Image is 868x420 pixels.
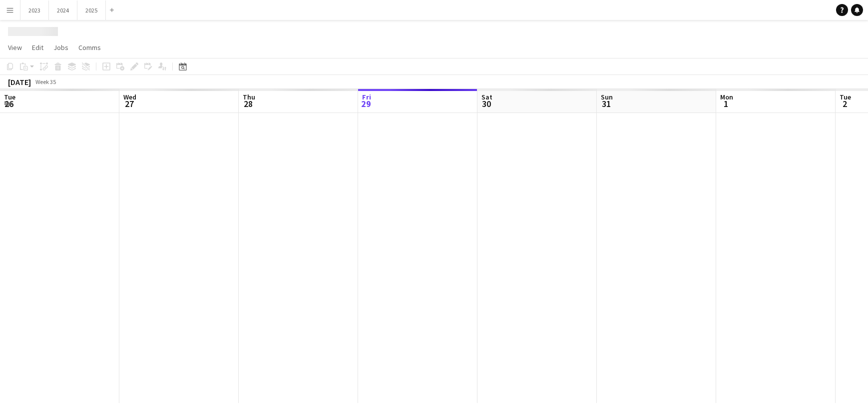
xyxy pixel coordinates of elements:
[8,77,31,87] div: [DATE]
[243,92,255,101] span: Thu
[33,78,58,85] span: Week 35
[20,0,49,20] button: 2023
[838,98,851,109] span: 2
[28,41,47,54] a: Edit
[362,92,371,101] span: Fri
[123,92,136,101] span: Wed
[53,43,68,52] span: Jobs
[122,98,136,109] span: 27
[599,98,613,109] span: 31
[2,98,15,109] span: 26
[32,43,43,52] span: Edit
[601,92,613,101] span: Sun
[49,41,72,54] a: Jobs
[361,98,371,109] span: 29
[481,92,492,101] span: Sat
[840,92,851,101] span: Tue
[8,43,22,52] span: View
[77,0,106,20] button: 2025
[74,41,105,54] a: Comms
[719,98,733,109] span: 1
[4,41,26,54] a: View
[49,0,77,20] button: 2024
[4,92,15,101] span: Tue
[720,92,733,101] span: Mon
[78,43,101,52] span: Comms
[480,98,492,109] span: 30
[241,98,255,109] span: 28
